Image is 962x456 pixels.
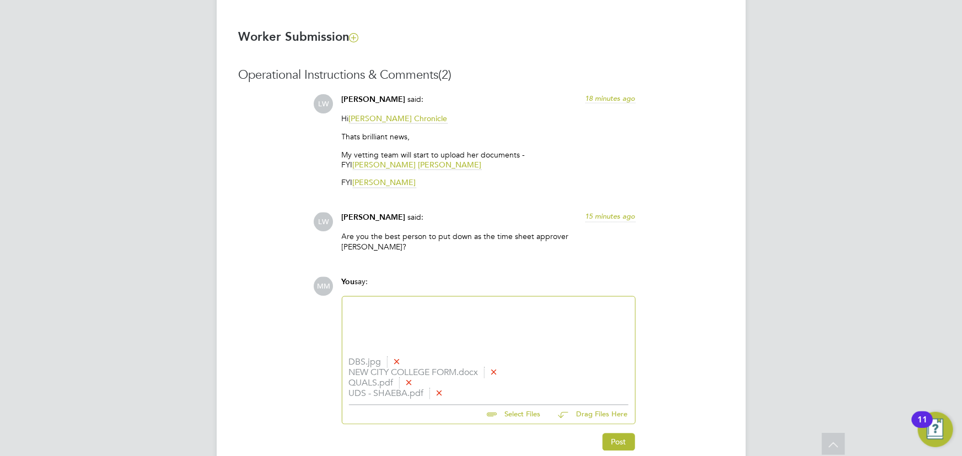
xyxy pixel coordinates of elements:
span: [PERSON_NAME] [418,160,482,170]
span: [PERSON_NAME] [353,160,416,170]
button: Open Resource Center, 11 new notifications [918,412,953,447]
span: [PERSON_NAME] Chronicle [349,113,448,124]
span: said: [408,213,424,222]
p: FYI [342,178,636,188]
p: Hi [342,113,636,123]
p: Are you the best person to put down as the time sheet approver [PERSON_NAME]? [342,232,636,252]
span: 15 minutes ago [585,212,636,221]
li: QUALS.pdf [349,378,628,389]
div: say: [342,277,636,296]
li: NEW CITY COLLEGE FORM.docx [349,368,628,378]
p: My vetting team will start to upload her documents - FYI [342,150,636,170]
h3: Operational Instructions & Comments [239,67,724,83]
li: DBS.jpg [349,357,628,368]
button: Drag Files Here [550,404,628,427]
span: MM [314,277,334,296]
button: Post [603,433,635,451]
span: [PERSON_NAME] [353,178,416,188]
span: LW [314,213,334,232]
div: 11 [917,420,927,434]
span: You [342,278,355,287]
span: [PERSON_NAME] [342,213,406,222]
span: [PERSON_NAME] [342,95,406,104]
span: (2) [439,67,452,82]
span: LW [314,94,334,113]
li: UDS - SHAEBA.pdf [349,389,628,399]
p: Thats brilliant news, [342,132,636,142]
span: 18 minutes ago [585,94,636,103]
span: said: [408,94,424,104]
b: Worker Submission [239,29,358,44]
